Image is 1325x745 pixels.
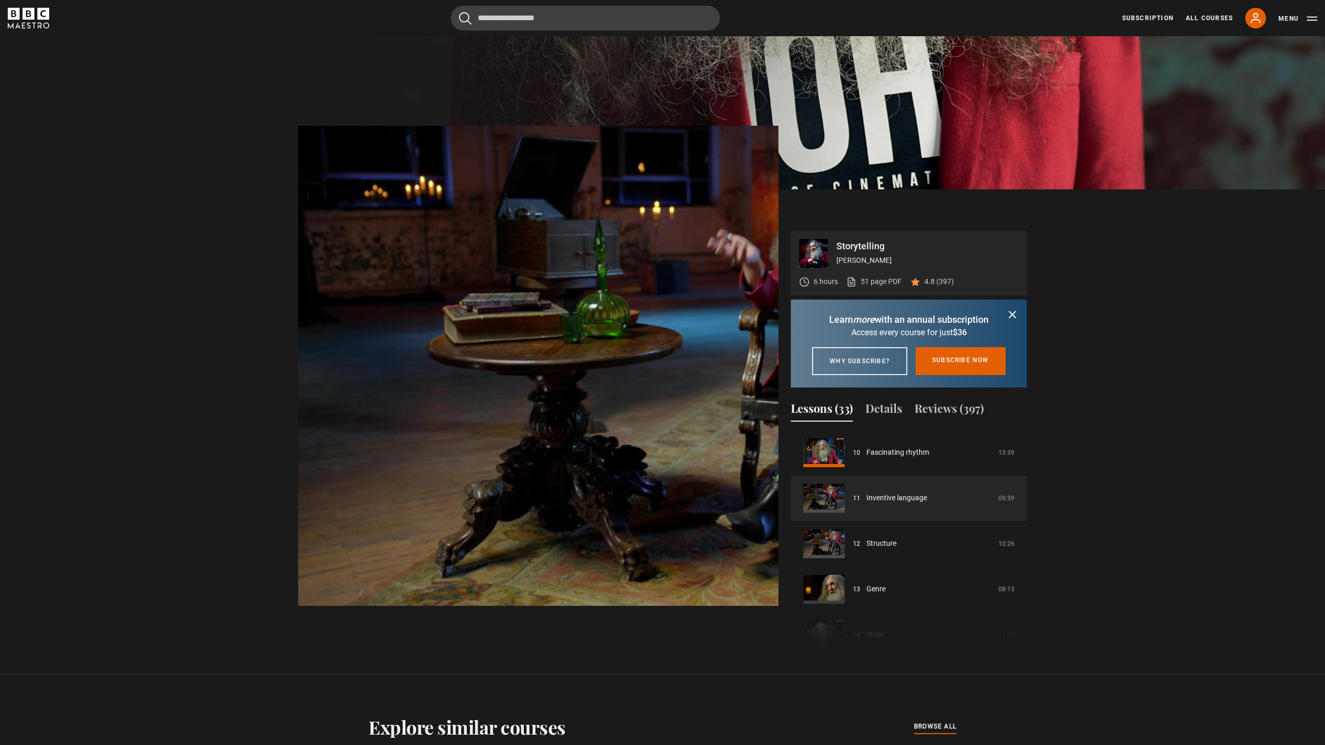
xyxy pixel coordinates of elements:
p: Learn with an annual subscription [803,312,1014,326]
a: 51 page PDF [846,276,902,287]
a: All Courses [1186,13,1233,23]
p: [PERSON_NAME] [836,255,1019,266]
span: browse all [914,721,956,732]
button: Reviews (397) [915,400,984,422]
span: $36 [953,327,967,337]
button: Details [865,400,902,422]
button: Submit the search query [459,12,472,25]
svg: BBC Maestro [8,8,49,28]
p: 4.8 (397) [924,276,954,287]
button: Lessons (33) [791,400,853,422]
h2: Explore similar courses [369,716,566,738]
a: Structure [866,538,896,549]
video-js: Video Player [298,231,778,501]
p: Access every course for just [803,326,1014,339]
a: browse all [914,721,956,733]
a: Genre [866,584,886,594]
a: Why subscribe? [812,347,907,375]
a: Inventive language [866,493,927,503]
input: Search [451,6,720,31]
button: Toggle navigation [1278,13,1317,24]
p: Storytelling [836,242,1019,251]
p: 6 hours [814,276,838,287]
a: Subscription [1122,13,1173,23]
a: Subscribe now [916,347,1006,375]
i: more [853,314,875,325]
a: Fascinating rhythm [866,447,929,458]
